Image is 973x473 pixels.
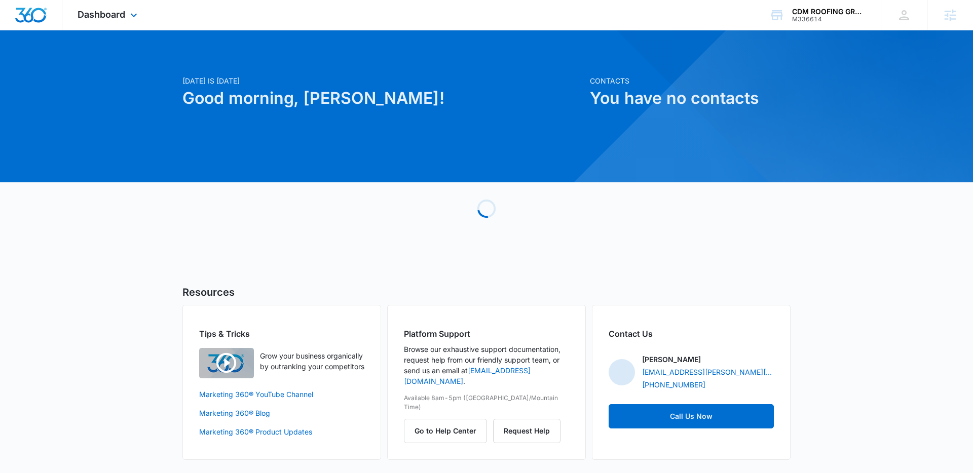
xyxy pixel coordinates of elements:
[792,8,866,16] div: account name
[199,328,364,340] h2: Tips & Tricks
[404,426,493,435] a: Go to Help Center
[493,419,560,443] button: Request Help
[182,86,584,110] h1: Good morning, [PERSON_NAME]!
[493,426,560,435] a: Request Help
[404,419,487,443] button: Go to Help Center
[199,426,364,437] a: Marketing 360® Product Updates
[590,75,791,86] p: Contacts
[199,408,364,418] a: Marketing 360® Blog
[642,379,705,390] a: [PHONE_NUMBER]
[404,344,569,386] p: Browse our exhaustive support documentation, request help from our friendly support team, or send...
[182,75,584,86] p: [DATE] is [DATE]
[78,9,125,20] span: Dashboard
[404,328,569,340] h2: Platform Support
[199,348,254,378] img: Quick Overview Video
[609,404,774,428] a: Call Us Now
[590,86,791,110] h1: You have no contacts
[404,393,569,412] p: Available 8am-5pm ([GEOGRAPHIC_DATA]/Mountain Time)
[199,389,364,400] a: Marketing 360® YouTube Channel
[609,359,635,385] img: Austin Hunt
[642,367,774,377] a: [EMAIL_ADDRESS][PERSON_NAME][DOMAIN_NAME]
[260,350,364,372] p: Grow your business organically by outranking your competitors
[792,16,866,23] div: account id
[642,354,701,365] p: [PERSON_NAME]
[609,328,774,340] h2: Contact Us
[182,285,791,300] h5: Resources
